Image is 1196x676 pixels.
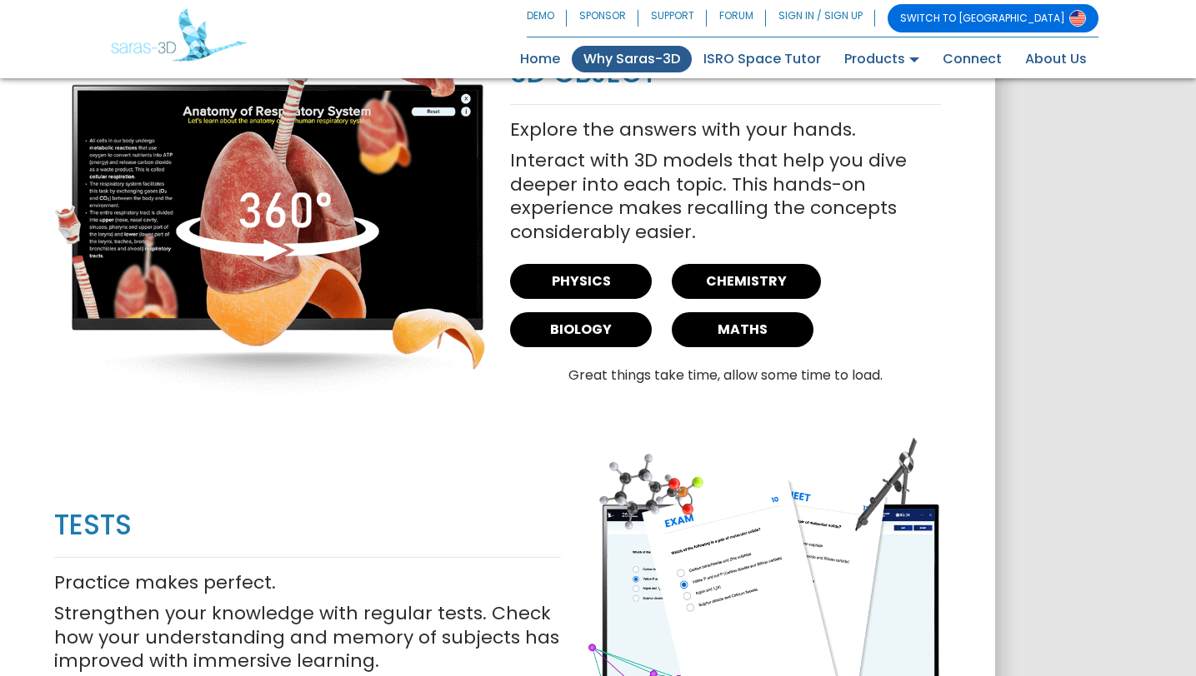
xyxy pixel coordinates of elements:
[510,20,941,92] p: PLAY WITH 3D OBJECT
[111,8,247,62] img: Saras 3D
[833,46,931,72] a: Products
[54,602,561,674] p: Strengthen your knowledge with regular tests. Check how your understanding and memory of subjects...
[527,4,567,32] a: DEMO
[692,46,833,72] a: ISRO Space Tutor
[572,46,692,72] a: Why Saras-3D
[672,264,821,299] a: CHEMISTRY
[638,4,707,32] a: SUPPORT
[672,312,813,347] a: MATHS
[888,4,1098,32] a: SWITCH TO [GEOGRAPHIC_DATA]
[567,4,638,32] a: SPONSOR
[707,4,766,32] a: FORUM
[1013,46,1098,72] a: About Us
[1069,10,1086,27] img: Switch to USA
[54,571,561,595] p: Practice makes perfect.
[510,118,941,142] p: Explore the answers with your hands.
[510,149,941,244] p: Interact with 3D models that help you dive deeper into each topic. This hands-on experience makes...
[508,46,572,72] a: Home
[54,508,561,544] p: TESTS
[510,264,652,299] a: PHYSICS
[510,367,941,385] p: Great things take time, allow some time to load.
[766,4,875,32] a: SIGN IN / SIGN UP
[510,312,652,347] a: BIOLOGY
[54,14,485,396] img: interact-with-3d-object
[931,46,1013,72] a: Connect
